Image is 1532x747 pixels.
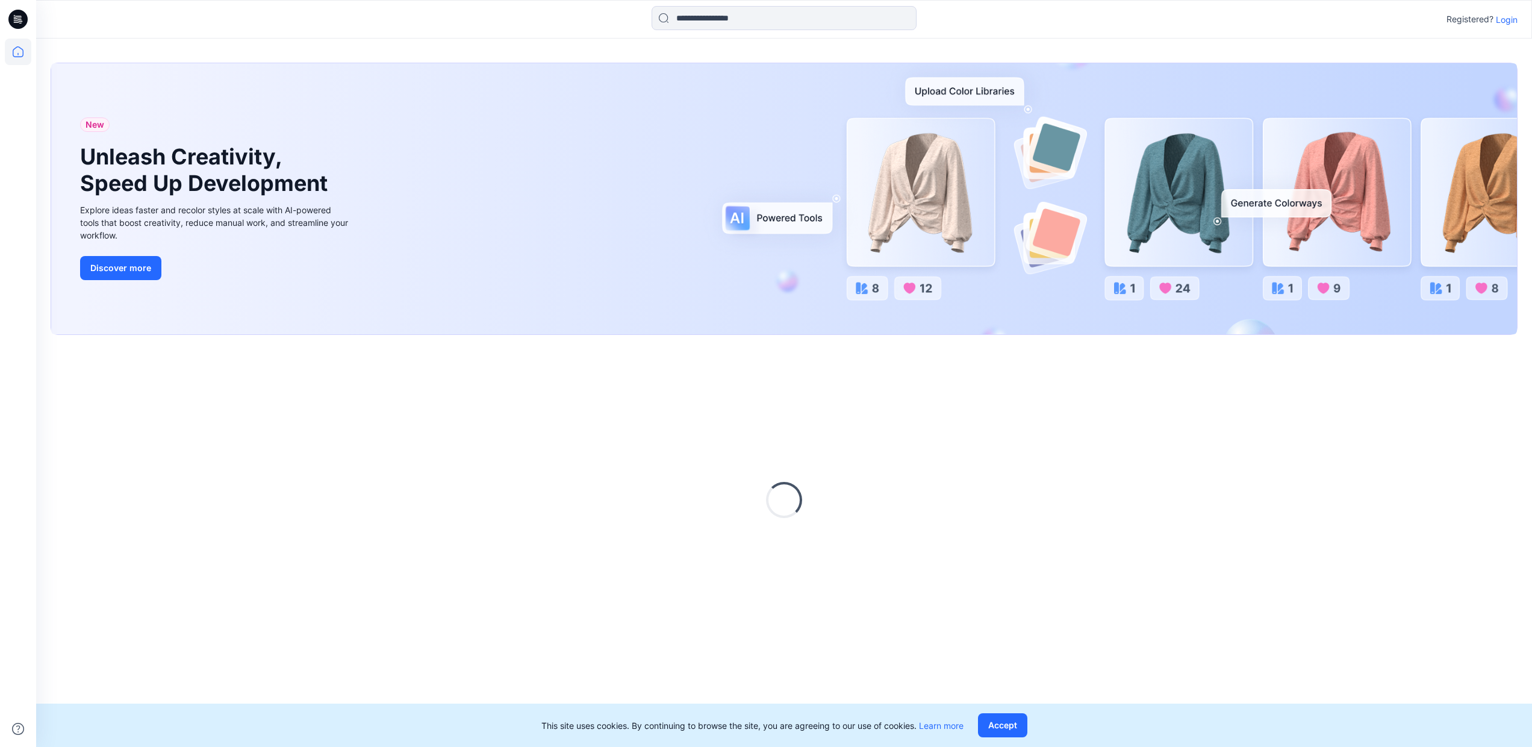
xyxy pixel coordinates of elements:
[80,144,333,196] h1: Unleash Creativity, Speed Up Development
[541,719,964,732] p: This site uses cookies. By continuing to browse the site, you are agreeing to our use of cookies.
[80,256,351,280] a: Discover more
[1446,12,1493,27] p: Registered?
[919,720,964,731] a: Learn more
[1496,13,1518,26] p: Login
[86,117,104,132] span: New
[80,256,161,280] button: Discover more
[80,204,351,242] div: Explore ideas faster and recolor styles at scale with AI-powered tools that boost creativity, red...
[978,713,1027,737] button: Accept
